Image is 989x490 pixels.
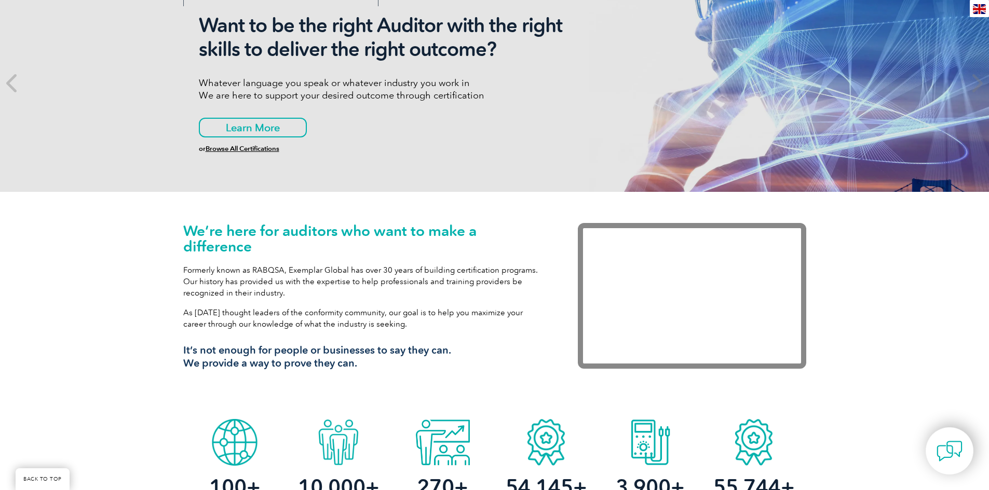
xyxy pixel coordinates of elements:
a: Browse All Certifications [206,145,279,152]
img: en [973,4,986,14]
p: Formerly known as RABQSA, Exemplar Global has over 30 years of building certification programs. O... [183,264,547,299]
a: Learn More [199,118,307,137]
h1: We’re here for auditors who want to make a difference [183,223,547,254]
h3: It’s not enough for people or businesses to say they can. We provide a way to prove they can. [183,344,547,370]
p: As [DATE] thought leaders of the conformity community, our goal is to help you maximize your care... [183,307,547,330]
img: contact-chat.png [937,438,963,464]
h2: Want to be the right Auditor with the right skills to deliver the right outcome? [199,13,588,61]
p: Whatever language you speak or whatever industry you work in We are here to support your desired ... [199,77,588,102]
a: BACK TO TOP [16,468,70,490]
iframe: Exemplar Global: Working together to make a difference [578,223,806,369]
h6: or [199,145,588,152]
